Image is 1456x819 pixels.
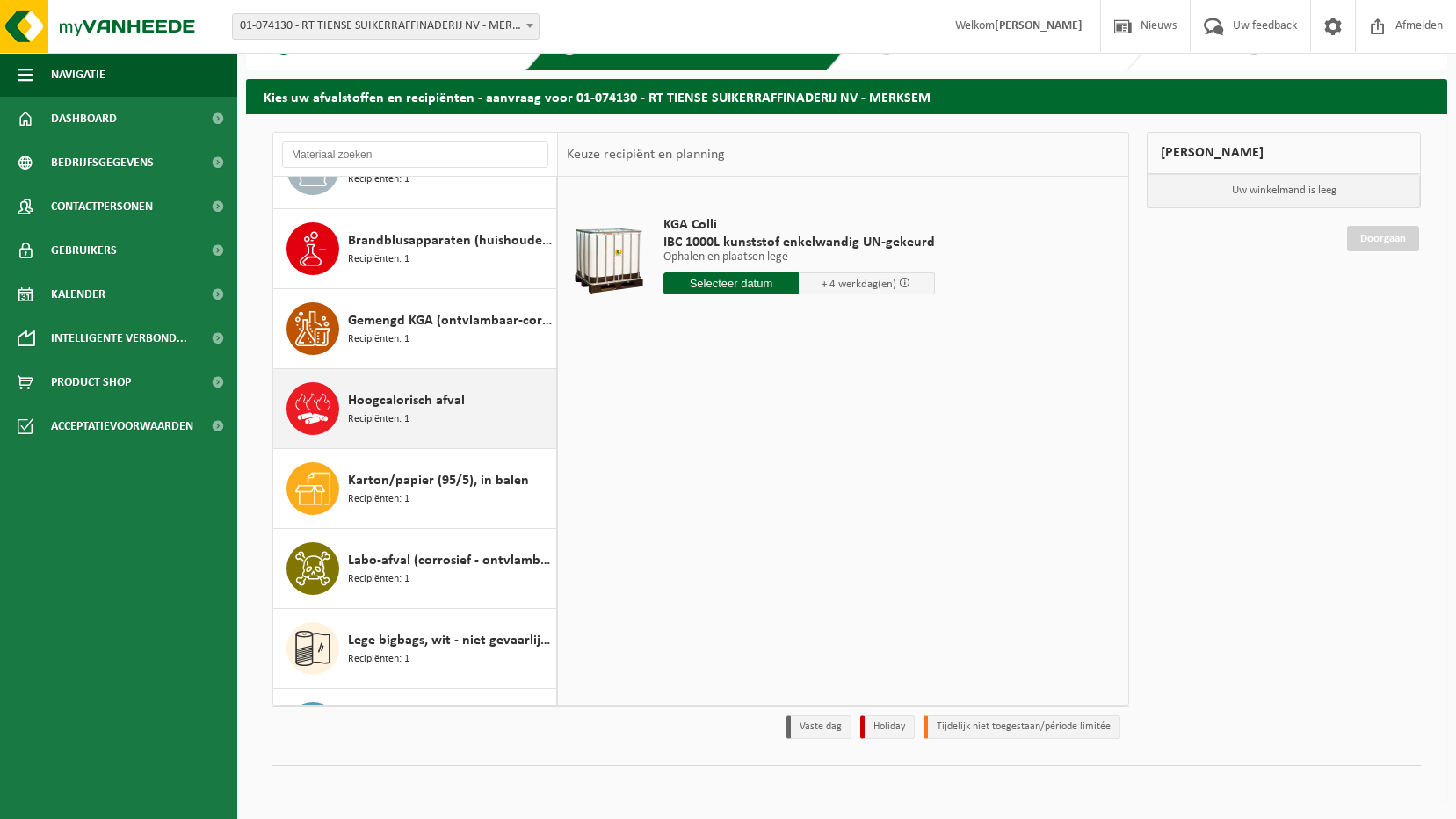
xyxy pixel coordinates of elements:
[233,14,539,39] span: 01-074130 - RT TIENSE SUIKERRAFFINADERIJ NV - MERKSEM
[51,185,153,228] span: Contactpersonen
[273,609,557,689] button: Lege bigbags, wit - niet gevaarlijk - los Recipiënten: 1
[348,171,409,188] span: Recipiënten: 1
[51,360,131,404] span: Product Shop
[51,316,187,360] span: Intelligente verbond...
[663,251,935,264] p: Ophalen en plaatsen lege
[273,529,557,609] button: Labo-afval (corrosief - ontvlambaar) Recipiënten: 1
[924,715,1120,739] li: Tijdelijk niet toegestaan/période limitée
[1148,174,1420,207] p: Uw winkelmand is leeg
[663,234,935,251] span: IBC 1000L kunststof enkelwandig UN-gekeurd
[348,331,409,348] span: Recipiënten: 1
[1347,226,1419,251] a: Doorgaan
[558,133,734,177] div: Keuze recipiënt en planning
[232,13,540,40] span: 01-074130 - RT TIENSE SUIKERRAFFINADERIJ NV - MERKSEM
[51,404,193,448] span: Acceptatievoorwaarden
[348,651,409,668] span: Recipiënten: 1
[348,550,552,571] span: Labo-afval (corrosief - ontvlambaar)
[663,272,800,294] input: Selecteer datum
[348,470,529,491] span: Karton/papier (95/5), in balen
[51,97,117,141] span: Dashboard
[348,310,552,331] span: Gemengd KGA (ontvlambaar-corrosief)
[995,19,1083,33] strong: [PERSON_NAME]
[822,279,896,290] span: + 4 werkdag(en)
[273,369,557,449] button: Hoogcalorisch afval Recipiënten: 1
[348,571,409,588] span: Recipiënten: 1
[273,209,557,289] button: Brandblusapparaten (huishoudelijk) Recipiënten: 1
[51,272,105,316] span: Kalender
[348,630,552,651] span: Lege bigbags, wit - niet gevaarlijk - los
[1147,132,1421,174] div: [PERSON_NAME]
[860,715,915,739] li: Holiday
[273,449,557,529] button: Karton/papier (95/5), in balen Recipiënten: 1
[786,715,851,739] li: Vaste dag
[348,251,409,268] span: Recipiënten: 1
[663,216,935,234] span: KGA Colli
[273,289,557,369] button: Gemengd KGA (ontvlambaar-corrosief) Recipiënten: 1
[246,79,1447,113] h2: Kies uw afvalstoffen en recipiënten - aanvraag voor 01-074130 - RT TIENSE SUIKERRAFFINADERIJ NV -...
[51,141,154,185] span: Bedrijfsgegevens
[348,411,409,428] span: Recipiënten: 1
[282,141,548,168] input: Materiaal zoeken
[51,228,117,272] span: Gebruikers
[51,53,105,97] span: Navigatie
[348,491,409,508] span: Recipiënten: 1
[348,230,552,251] span: Brandblusapparaten (huishoudelijk)
[348,390,465,411] span: Hoogcalorisch afval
